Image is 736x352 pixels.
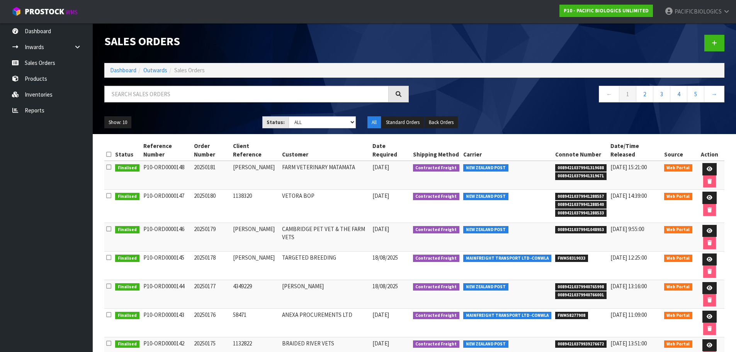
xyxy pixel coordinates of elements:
[192,251,231,280] td: 20250178
[463,312,551,320] span: MAINFREIGHT TRANSPORT LTD -CONWLA
[555,340,607,348] span: 00894210379939276672
[411,140,462,161] th: Shipping Method
[372,254,398,261] span: 18/08/2025
[192,161,231,190] td: 20250181
[463,164,508,172] span: NEW ZEALAND POST
[231,223,280,251] td: [PERSON_NAME]
[192,223,231,251] td: 20250179
[664,193,693,201] span: Web Portal
[231,140,280,161] th: Client Reference
[610,163,647,171] span: [DATE] 15:21:00
[555,209,607,217] span: 00894210379941288533
[231,280,280,308] td: 4349229
[280,190,371,223] td: VETORA BOP
[141,223,192,251] td: P10-ORD0000146
[555,255,588,262] span: FWM58319033
[687,86,704,102] a: 5
[113,140,141,161] th: Status
[413,340,460,348] span: Contracted Freight
[372,225,389,233] span: [DATE]
[115,164,139,172] span: Finalised
[461,140,553,161] th: Carrier
[413,164,460,172] span: Contracted Freight
[280,140,371,161] th: Customer
[372,163,389,171] span: [DATE]
[141,161,192,190] td: P10-ORD0000148
[141,280,192,308] td: P10-ORD0000144
[104,86,389,102] input: Search sales orders
[653,86,670,102] a: 3
[174,66,205,74] span: Sales Orders
[463,255,551,262] span: MAINFREIGHT TRANSPORT LTD -CONWLA
[664,226,693,234] span: Web Portal
[664,283,693,291] span: Web Portal
[231,161,280,190] td: [PERSON_NAME]
[231,308,280,337] td: 58471
[141,190,192,223] td: P10-ORD0000147
[555,283,607,291] span: 00894210379940765998
[553,140,609,161] th: Connote Number
[115,255,139,262] span: Finalised
[636,86,653,102] a: 2
[420,86,725,105] nav: Page navigation
[555,193,607,201] span: 00894210379941288557
[610,340,647,347] span: [DATE] 13:51:00
[664,164,693,172] span: Web Portal
[115,226,139,234] span: Finalised
[115,193,139,201] span: Finalised
[413,283,460,291] span: Contracted Freight
[231,190,280,223] td: 1138320
[280,161,371,190] td: FARM VETERINARY MATAMATA
[280,223,371,251] td: CAMBRIDGE PET VET & THE FARM VETS
[66,9,78,16] small: WMS
[192,190,231,223] td: 20250180
[664,340,693,348] span: Web Portal
[141,140,192,161] th: Reference Number
[372,311,389,318] span: [DATE]
[555,172,607,180] span: 00894210379941319671
[413,193,460,201] span: Contracted Freight
[555,201,607,209] span: 00894210379941288540
[463,193,508,201] span: NEW ZEALAND POST
[555,164,607,172] span: 00894210379941319688
[704,86,724,102] a: →
[12,7,21,16] img: cube-alt.png
[141,251,192,280] td: P10-ORD0000145
[619,86,636,102] a: 1
[555,291,607,299] span: 00894210379940766001
[371,140,411,161] th: Date Required
[463,340,508,348] span: NEW ZEALAND POST
[610,254,647,261] span: [DATE] 12:25:00
[372,340,389,347] span: [DATE]
[110,66,136,74] a: Dashboard
[192,140,231,161] th: Order Number
[425,116,458,129] button: Back Orders
[115,312,139,320] span: Finalised
[463,283,508,291] span: NEW ZEALAND POST
[192,308,231,337] td: 20250176
[280,251,371,280] td: TARGETED BREEDING
[610,282,647,290] span: [DATE] 13:16:00
[610,192,647,199] span: [DATE] 14:39:00
[610,225,644,233] span: [DATE] 9:55:00
[662,140,695,161] th: Source
[564,7,649,14] strong: P10 - PACIFIC BIOLOGICS UNLIMITED
[463,226,508,234] span: NEW ZEALAND POST
[413,226,460,234] span: Contracted Freight
[599,86,619,102] a: ←
[280,280,371,308] td: [PERSON_NAME]
[25,7,64,17] span: ProStock
[382,116,424,129] button: Standard Orders
[192,280,231,308] td: 20250177
[413,312,460,320] span: Contracted Freight
[555,226,607,234] span: 00894210379941048953
[231,251,280,280] td: [PERSON_NAME]
[555,312,588,320] span: FWM58277908
[367,116,381,129] button: All
[413,255,460,262] span: Contracted Freight
[675,8,722,15] span: PACIFICBIOLOGICS
[115,283,139,291] span: Finalised
[115,340,139,348] span: Finalised
[664,312,693,320] span: Web Portal
[280,308,371,337] td: ANEXA PROCUREMENTS LTD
